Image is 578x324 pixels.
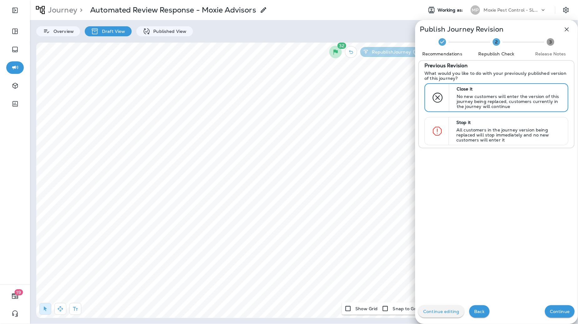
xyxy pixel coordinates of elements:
span: Release Notes [526,51,575,57]
button: Back [469,305,490,318]
p: Continue [550,309,570,314]
span: Republish Check [472,51,521,57]
button: Continue editing [418,305,464,318]
p: All customers in the journey version being replaced will stop immediately and no new customers wi... [457,127,563,142]
p: Continue editing [423,309,459,314]
button: Continue [545,305,575,318]
p: Stop it [457,120,563,125]
span: Recommendations [418,51,467,57]
p: Back [474,309,485,314]
p: No new customers will enter the version of this journey being replaced, customers currently in th... [457,94,562,109]
text: 2 [495,39,498,45]
p: Previous Revision [425,63,468,68]
p: Close it [457,86,562,91]
p: Publish Journey Revision [420,27,504,32]
p: What would you like to do with your previously published version of this journey? [425,71,569,81]
text: 3 [550,39,552,45]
